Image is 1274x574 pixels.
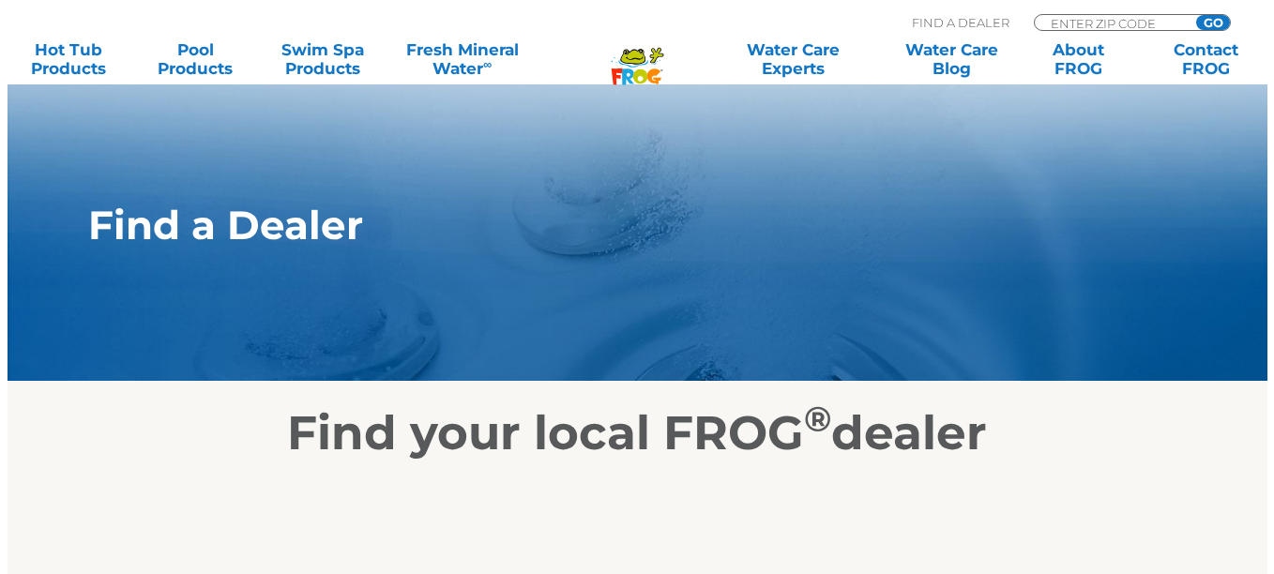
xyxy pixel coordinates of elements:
[273,40,372,78] a: Swim SpaProducts
[401,40,524,78] a: Fresh MineralWater∞
[1196,15,1230,30] input: GO
[146,40,245,78] a: PoolProducts
[60,405,1214,461] h2: Find your local FROG dealer
[713,40,873,78] a: Water CareExperts
[912,14,1009,31] p: Find A Dealer
[804,398,831,440] sup: ®
[483,57,492,71] sup: ∞
[601,23,674,85] img: Frog Products Logo
[88,203,1099,248] h1: Find a Dealer
[902,40,1000,78] a: Water CareBlog
[1029,40,1128,78] a: AboutFROG
[19,40,117,78] a: Hot TubProducts
[1049,15,1175,31] input: Zip Code Form
[1157,40,1255,78] a: ContactFROG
